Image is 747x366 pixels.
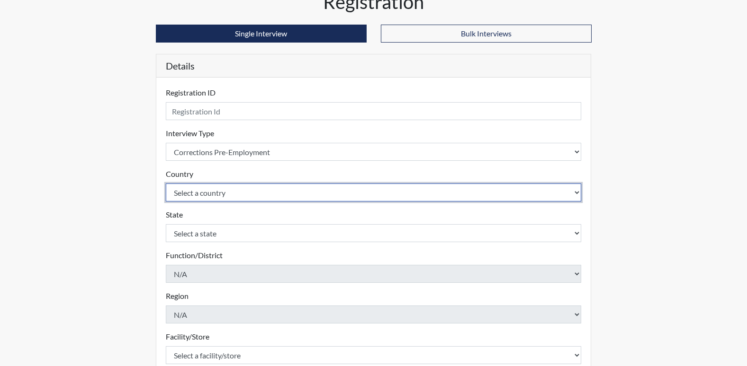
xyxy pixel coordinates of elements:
[156,25,367,43] button: Single Interview
[166,290,189,302] label: Region
[166,209,183,220] label: State
[166,250,223,261] label: Function/District
[166,331,209,342] label: Facility/Store
[166,128,214,139] label: Interview Type
[166,102,582,120] input: Insert a Registration ID, which needs to be a unique alphanumeric value for each interviewee
[156,54,591,78] h5: Details
[166,87,216,98] label: Registration ID
[166,168,193,180] label: Country
[381,25,592,43] button: Bulk Interviews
